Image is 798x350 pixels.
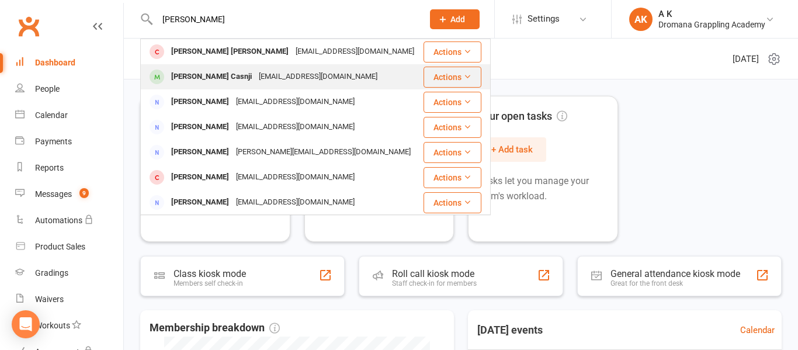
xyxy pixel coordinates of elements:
[658,19,765,30] div: Dromana Grappling Academy
[424,167,481,188] button: Actions
[15,313,123,339] a: Workouts
[168,68,255,85] div: [PERSON_NAME] Casnji
[255,68,381,85] div: [EMAIL_ADDRESS][DOMAIN_NAME]
[658,9,765,19] div: A K
[233,169,358,186] div: [EMAIL_ADDRESS][DOMAIN_NAME]
[15,76,123,102] a: People
[35,242,85,251] div: Product Sales
[292,43,418,60] div: [EMAIL_ADDRESS][DOMAIN_NAME]
[15,286,123,313] a: Waivers
[15,207,123,234] a: Automations
[15,234,123,260] a: Product Sales
[629,8,653,31] div: AK
[740,323,775,337] a: Calendar
[424,117,481,138] button: Actions
[168,194,233,211] div: [PERSON_NAME]
[424,142,481,163] button: Actions
[79,188,89,198] span: 9
[478,137,546,162] button: + Add task
[35,189,72,199] div: Messages
[168,119,233,136] div: [PERSON_NAME]
[35,84,60,93] div: People
[392,268,477,279] div: Roll call kiosk mode
[168,169,233,186] div: [PERSON_NAME]
[233,93,358,110] div: [EMAIL_ADDRESS][DOMAIN_NAME]
[15,155,123,181] a: Reports
[478,108,567,125] span: Your open tasks
[478,174,608,203] p: Tasks let you manage your team's workload.
[450,15,465,24] span: Add
[424,41,481,63] button: Actions
[424,67,481,88] button: Actions
[468,320,552,341] h3: [DATE] events
[35,58,75,67] div: Dashboard
[35,216,82,225] div: Automations
[392,279,477,287] div: Staff check-in for members
[168,43,292,60] div: [PERSON_NAME] [PERSON_NAME]
[35,163,64,172] div: Reports
[733,52,759,66] span: [DATE]
[35,321,70,330] div: Workouts
[174,279,246,287] div: Members self check-in
[15,260,123,286] a: Gradings
[430,9,480,29] button: Add
[168,93,233,110] div: [PERSON_NAME]
[424,92,481,113] button: Actions
[528,6,560,32] span: Settings
[150,320,280,337] span: Membership breakdown
[15,129,123,155] a: Payments
[35,268,68,278] div: Gradings
[168,144,233,161] div: [PERSON_NAME]
[15,102,123,129] a: Calendar
[35,294,64,304] div: Waivers
[233,119,358,136] div: [EMAIL_ADDRESS][DOMAIN_NAME]
[15,181,123,207] a: Messages 9
[233,194,358,211] div: [EMAIL_ADDRESS][DOMAIN_NAME]
[233,144,414,161] div: [PERSON_NAME][EMAIL_ADDRESS][DOMAIN_NAME]
[610,279,740,287] div: Great for the front desk
[610,268,740,279] div: General attendance kiosk mode
[424,192,481,213] button: Actions
[14,12,43,41] a: Clubworx
[12,310,40,338] div: Open Intercom Messenger
[35,137,72,146] div: Payments
[35,110,68,120] div: Calendar
[174,268,246,279] div: Class kiosk mode
[154,11,415,27] input: Search...
[15,50,123,76] a: Dashboard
